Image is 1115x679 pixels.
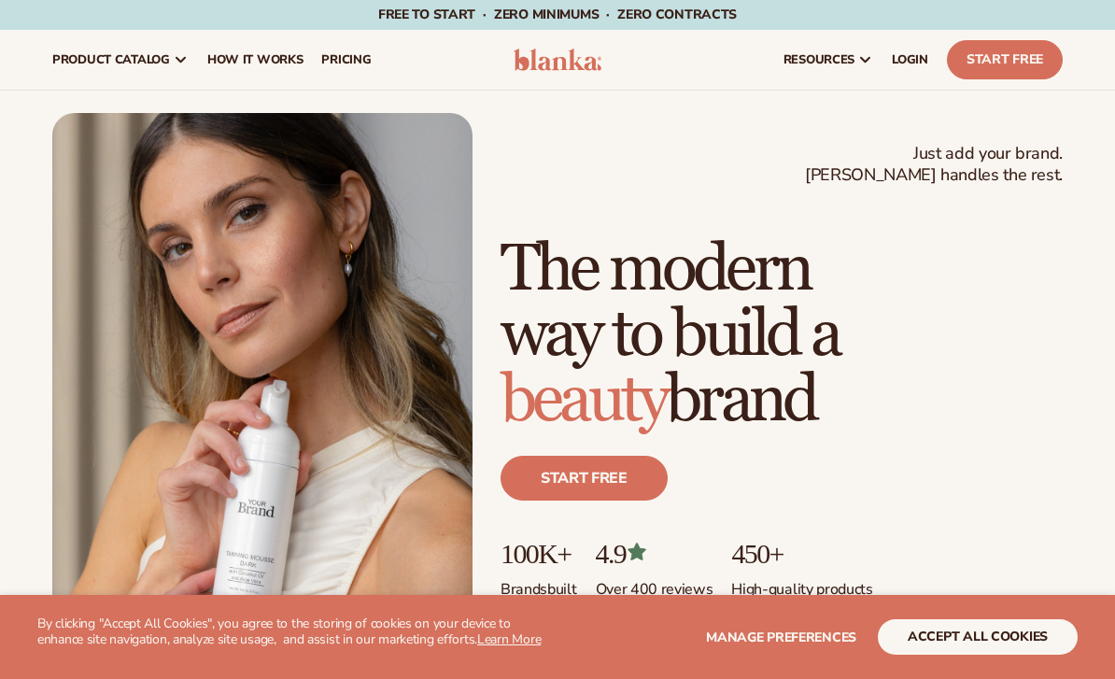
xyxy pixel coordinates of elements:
[596,538,713,569] p: 4.9
[731,569,872,600] p: High-quality products
[378,6,737,23] span: Free to start · ZERO minimums · ZERO contracts
[321,52,371,67] span: pricing
[805,143,1063,187] span: Just add your brand. [PERSON_NAME] handles the rest.
[501,538,577,569] p: 100K+
[198,30,313,90] a: How It Works
[37,616,557,648] p: By clicking "Accept All Cookies", you agree to the storing of cookies on your device to enhance s...
[207,52,303,67] span: How It Works
[706,619,856,655] button: Manage preferences
[878,619,1078,655] button: accept all cookies
[731,538,872,569] p: 450+
[477,630,541,648] a: Learn More
[892,52,928,67] span: LOGIN
[501,237,1063,433] h1: The modern way to build a brand
[501,456,668,501] a: Start free
[312,30,380,90] a: pricing
[501,569,577,600] p: Brands built
[43,30,198,90] a: product catalog
[596,569,713,600] p: Over 400 reviews
[706,629,856,646] span: Manage preferences
[501,361,666,440] span: beauty
[774,30,882,90] a: resources
[514,49,601,71] img: logo
[52,113,473,643] img: Female holding tanning mousse.
[947,40,1063,79] a: Start Free
[52,52,170,67] span: product catalog
[882,30,938,90] a: LOGIN
[783,52,854,67] span: resources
